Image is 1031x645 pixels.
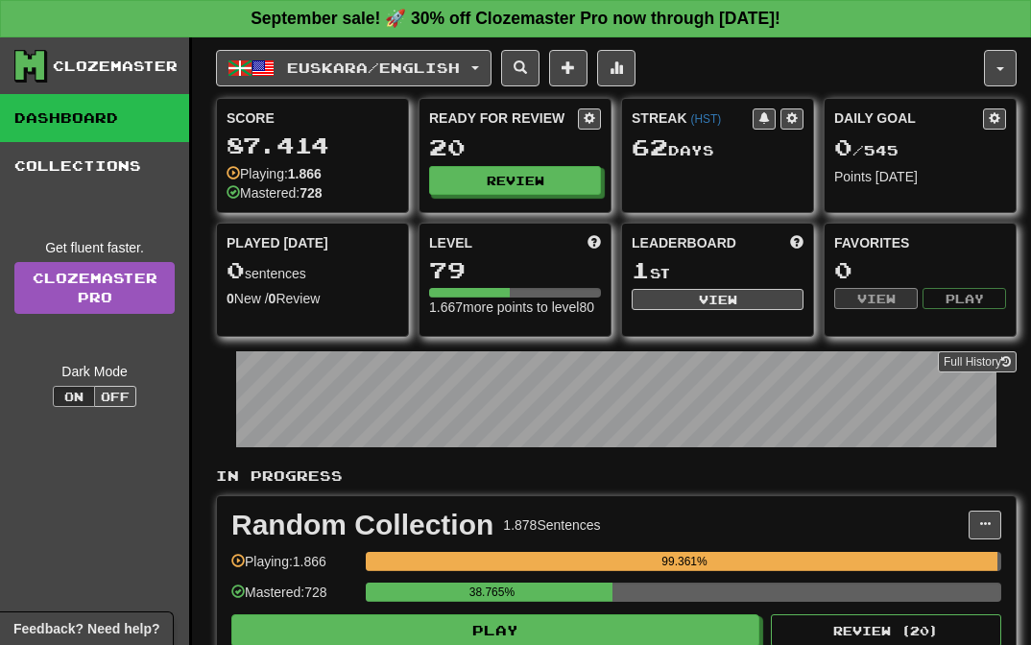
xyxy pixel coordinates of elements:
[231,583,356,614] div: Mastered: 728
[227,164,322,183] div: Playing:
[14,238,175,257] div: Get fluent faster.
[227,256,245,283] span: 0
[938,351,1017,372] button: Full History
[13,619,159,638] span: Open feedback widget
[429,233,472,252] span: Level
[834,108,983,130] div: Daily Goal
[53,57,178,76] div: Clozemaster
[231,511,493,539] div: Random Collection
[597,50,635,86] button: More stats
[251,9,780,28] strong: September sale! 🚀 30% off Clozemaster Pro now through [DATE]!
[632,135,803,160] div: Day s
[227,183,323,203] div: Mastered:
[287,60,460,76] span: Euskara / English
[429,135,601,159] div: 20
[227,233,328,252] span: Played [DATE]
[632,108,753,128] div: Streak
[14,262,175,314] a: ClozemasterPro
[834,167,1006,186] div: Points [DATE]
[372,552,997,571] div: 99.361%
[834,142,899,158] span: / 545
[227,289,398,308] div: New / Review
[632,289,803,310] button: View
[216,466,1017,486] p: In Progress
[549,50,587,86] button: Add sentence to collection
[227,258,398,283] div: sentences
[834,233,1006,252] div: Favorites
[94,386,136,407] button: Off
[429,298,601,317] div: 1.667 more points to level 80
[587,233,601,252] span: Score more points to level up
[429,108,578,128] div: Ready for Review
[14,362,175,381] div: Dark Mode
[632,133,668,160] span: 62
[923,288,1006,309] button: Play
[227,133,398,157] div: 87.414
[834,288,918,309] button: View
[372,583,611,602] div: 38.765%
[632,233,736,252] span: Leaderboard
[300,185,322,201] strong: 728
[429,258,601,282] div: 79
[269,291,276,306] strong: 0
[227,291,234,306] strong: 0
[632,256,650,283] span: 1
[834,258,1006,282] div: 0
[834,133,852,160] span: 0
[503,515,600,535] div: 1.878 Sentences
[227,108,398,128] div: Score
[53,386,95,407] button: On
[790,233,803,252] span: This week in points, UTC
[231,552,356,584] div: Playing: 1.866
[288,166,322,181] strong: 1.866
[429,166,601,195] button: Review
[501,50,539,86] button: Search sentences
[216,50,492,86] button: Euskara/English
[632,258,803,283] div: st
[690,112,721,126] a: (HST)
